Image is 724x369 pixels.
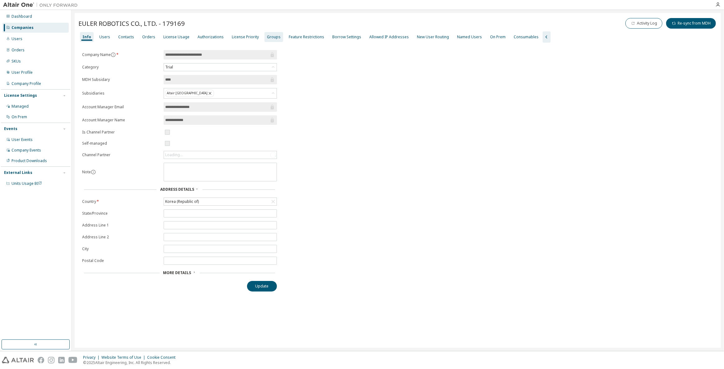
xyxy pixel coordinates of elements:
div: Website Terms of Use [101,355,147,360]
div: Altair [GEOGRAPHIC_DATA] [165,90,214,97]
div: On Prem [490,35,506,40]
span: More Details [163,270,191,275]
div: Product Downloads [12,158,47,163]
img: facebook.svg [38,357,44,363]
span: Units Usage BI [12,181,42,186]
label: Address Line 2 [82,235,160,240]
button: information [91,170,96,175]
div: Dashboard [12,14,32,19]
div: Contacts [118,35,134,40]
button: Activity Log [625,18,662,29]
label: Company Name [82,52,160,57]
div: Allowed IP Addresses [369,35,409,40]
div: Orders [12,48,25,53]
div: Loading... [164,151,277,159]
label: State/Province [82,211,160,216]
div: Trial [164,63,277,71]
div: Users [12,36,22,41]
div: Loading... [165,152,183,157]
div: Info [82,35,91,40]
img: altair_logo.svg [2,357,34,363]
label: City [82,246,160,251]
div: License Priority [232,35,259,40]
label: Account Manager Email [82,105,160,110]
span: Address Details [160,187,194,192]
label: Subsidiaries [82,91,160,96]
div: Privacy [83,355,101,360]
div: Cookie Consent [147,355,179,360]
div: License Usage [163,35,189,40]
label: Channel Partner [82,152,160,157]
div: On Prem [12,114,27,119]
span: EULER ROBOTICS CO., LTD. - 179169 [78,19,185,28]
label: Address Line 1 [82,223,160,228]
div: Managed [12,104,29,109]
div: Orders [142,35,155,40]
div: Altair [GEOGRAPHIC_DATA] [164,88,277,98]
div: Companies [12,25,34,30]
label: MDH Subsidary [82,77,160,82]
label: Self-managed [82,141,160,146]
div: Users [99,35,110,40]
div: Feature Restrictions [289,35,324,40]
div: External Links [4,170,32,175]
div: Borrow Settings [332,35,361,40]
img: linkedin.svg [58,357,65,363]
div: Company Profile [12,81,41,86]
div: Named Users [457,35,482,40]
img: Altair One [3,2,81,8]
div: SKUs [12,59,21,64]
label: Country [82,199,160,204]
div: Consumables [514,35,539,40]
div: User Profile [12,70,33,75]
div: Events [4,126,17,131]
div: Korea (Republic of) [164,198,277,205]
button: Update [247,281,277,292]
div: New User Routing [417,35,449,40]
div: Company Events [12,148,41,153]
div: Trial [164,64,174,71]
div: License Settings [4,93,37,98]
div: User Events [12,137,33,142]
button: Re-sync from MDH [666,18,716,29]
label: Postal Code [82,258,160,263]
p: © 2025 Altair Engineering, Inc. All Rights Reserved. [83,360,179,365]
div: Groups [267,35,281,40]
img: instagram.svg [48,357,54,363]
label: Note [82,169,91,175]
div: Korea (Republic of) [164,198,200,205]
button: information [111,52,116,57]
label: Account Manager Name [82,118,160,123]
div: Authorizations [198,35,224,40]
label: Is Channel Partner [82,130,160,135]
label: Category [82,65,160,70]
img: youtube.svg [68,357,77,363]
